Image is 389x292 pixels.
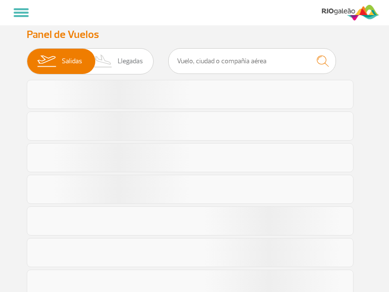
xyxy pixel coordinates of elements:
[89,49,118,74] img: slider-desembarque
[27,28,362,41] h3: Panel de Vuelos
[168,48,336,74] input: Vuelo, ciudad o compañía aérea
[31,49,62,74] img: slider-embarque
[62,49,82,74] span: Salidas
[118,49,143,74] span: Llegadas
